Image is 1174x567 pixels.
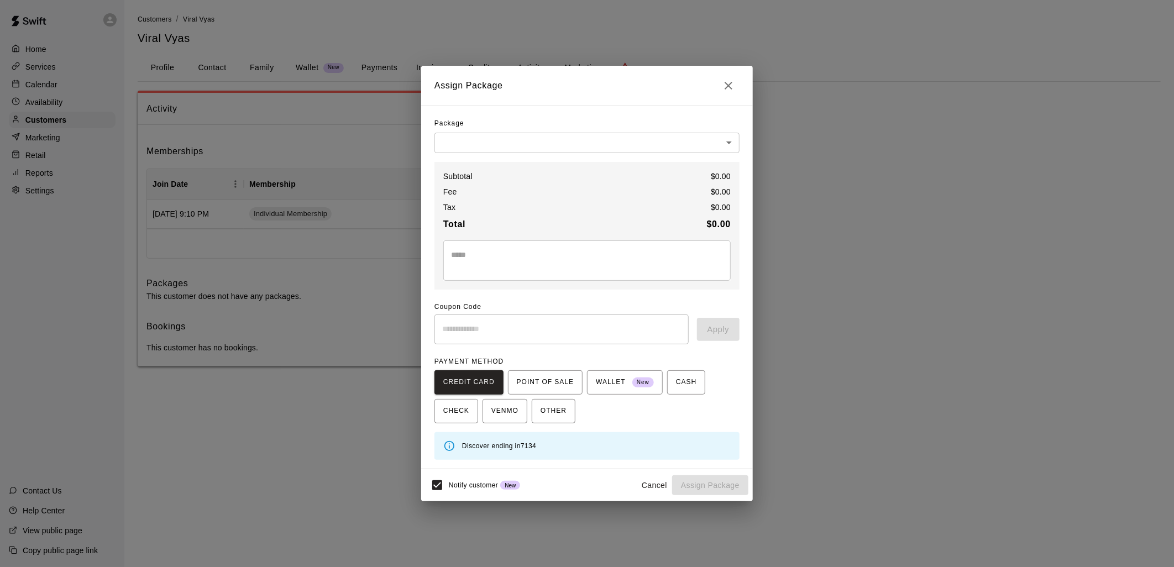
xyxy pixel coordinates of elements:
span: OTHER [541,402,567,420]
button: OTHER [532,399,575,423]
p: Subtotal [443,171,473,182]
button: CREDIT CARD [434,370,504,395]
p: $ 0.00 [711,186,731,197]
span: Coupon Code [434,298,740,316]
button: CHECK [434,399,478,423]
p: $ 0.00 [711,202,731,213]
p: Fee [443,186,457,197]
b: Total [443,219,465,229]
span: VENMO [491,402,518,420]
button: WALLET New [587,370,663,395]
button: Cancel [637,475,672,496]
span: PAYMENT METHOD [434,358,504,365]
button: CASH [667,370,705,395]
span: CREDIT CARD [443,374,495,391]
span: POINT OF SALE [517,374,574,391]
button: POINT OF SALE [508,370,583,395]
span: WALLET [596,374,654,391]
span: Notify customer [449,481,498,489]
button: Close [717,75,740,97]
button: VENMO [483,399,527,423]
b: $ 0.00 [707,219,731,229]
span: CHECK [443,402,469,420]
span: CASH [676,374,696,391]
span: Package [434,115,464,133]
span: New [500,482,520,489]
p: $ 0.00 [711,171,731,182]
h2: Assign Package [421,66,753,106]
span: New [632,375,654,390]
span: Discover ending in 7134 [462,442,536,450]
p: Tax [443,202,455,213]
